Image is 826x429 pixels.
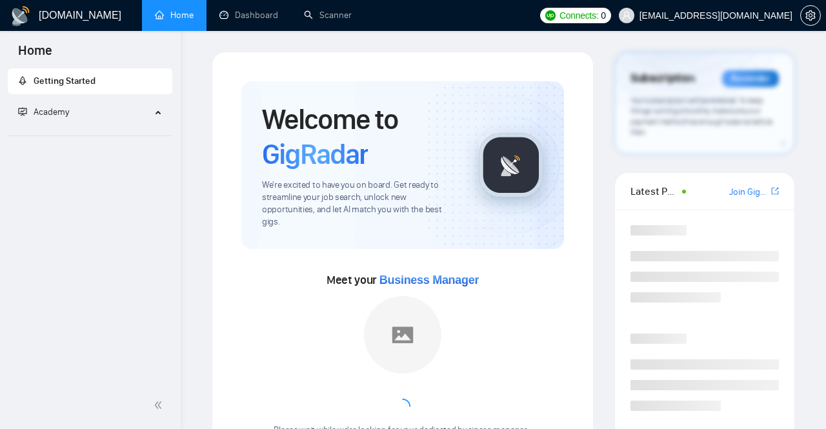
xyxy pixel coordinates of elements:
[327,273,479,287] span: Meet your
[18,107,27,116] span: fund-projection-screen
[18,76,27,85] span: rocket
[559,8,598,23] span: Connects:
[771,186,779,196] span: export
[34,75,96,86] span: Getting Started
[630,68,694,90] span: Subscription
[729,185,769,199] a: Join GigRadar Slack Community
[262,137,368,172] span: GigRadar
[722,70,779,87] div: Reminder
[601,8,606,23] span: 0
[379,274,479,286] span: Business Manager
[10,6,31,26] img: logo
[262,179,458,228] span: We're excited to have you on board. Get ready to streamline your job search, unlock new opportuni...
[622,11,631,20] span: user
[219,10,278,21] a: dashboardDashboard
[8,41,63,68] span: Home
[304,10,352,21] a: searchScanner
[545,10,556,21] img: upwork-logo.png
[800,5,821,26] button: setting
[8,130,172,139] li: Academy Homepage
[364,296,441,374] img: placeholder.png
[34,106,69,117] span: Academy
[18,106,69,117] span: Academy
[630,183,678,199] span: Latest Posts from the GigRadar Community
[8,68,172,94] li: Getting Started
[262,102,458,172] h1: Welcome to
[394,398,411,415] span: loading
[801,10,820,21] span: setting
[479,133,543,197] img: gigradar-logo.png
[154,399,166,412] span: double-left
[630,95,772,137] span: Your subscription will be renewed. To keep things running smoothly, make sure your payment method...
[771,185,779,197] a: export
[800,10,821,21] a: setting
[155,10,194,21] a: homeHome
